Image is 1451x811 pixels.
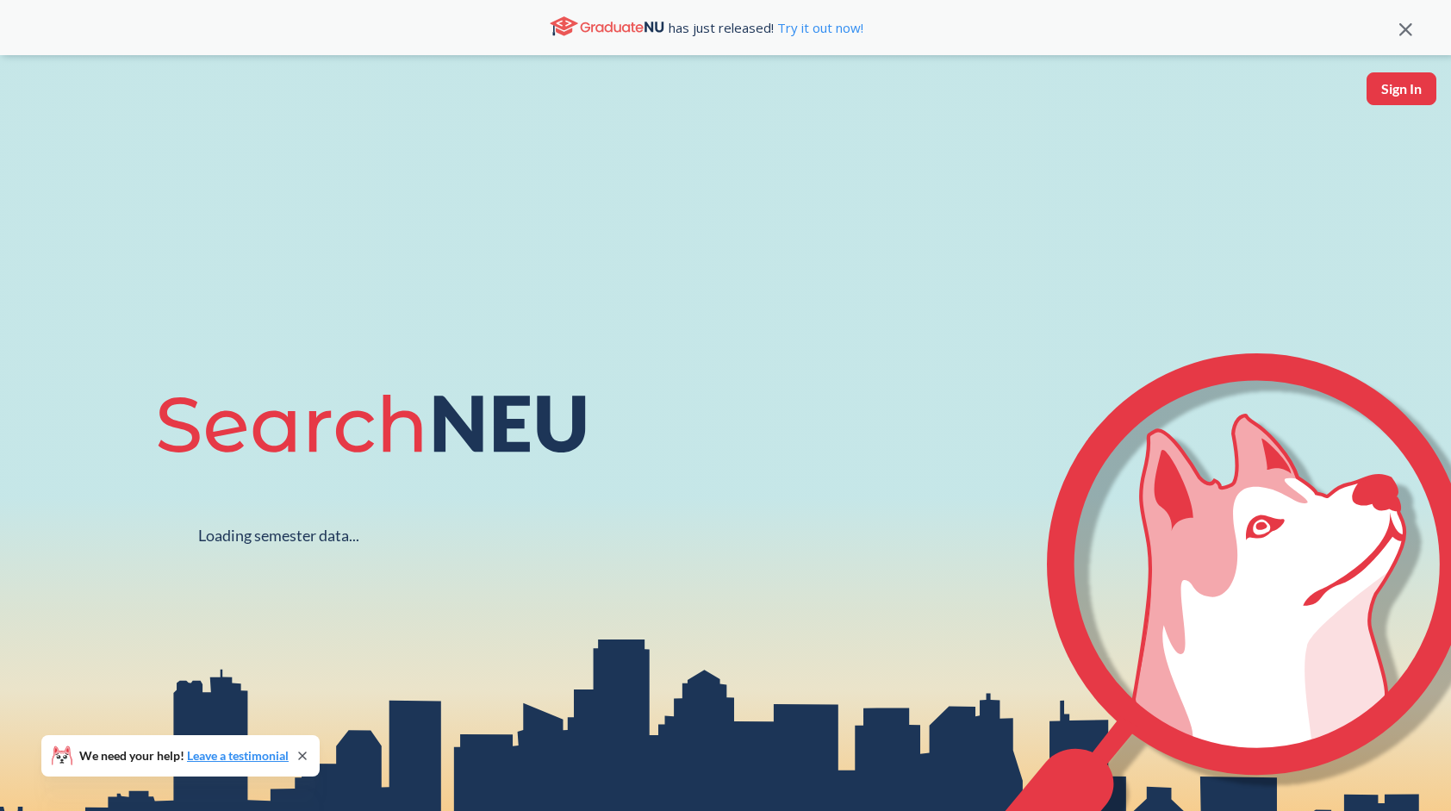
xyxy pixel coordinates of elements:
span: We need your help! [79,750,289,762]
a: sandbox logo [17,72,58,130]
span: has just released! [669,18,863,37]
img: sandbox logo [17,72,58,125]
a: Try it out now! [774,19,863,36]
a: Leave a testimonial [187,748,289,763]
button: Sign In [1367,72,1436,105]
div: Loading semester data... [198,526,359,546]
